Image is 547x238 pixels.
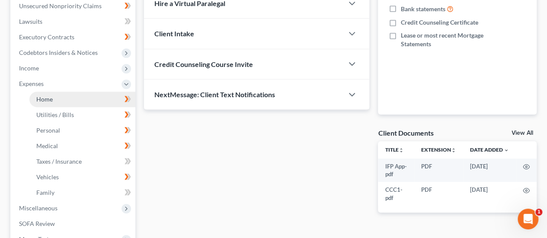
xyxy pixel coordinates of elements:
[19,49,98,56] span: Codebtors Insiders & Notices
[19,220,55,227] span: SOFA Review
[36,127,60,134] span: Personal
[36,95,53,103] span: Home
[414,159,463,182] td: PDF
[29,92,135,107] a: Home
[400,5,445,13] span: Bank statements
[36,189,54,196] span: Family
[385,146,403,153] a: Titleunfold_more
[154,60,253,68] span: Credit Counseling Course Invite
[19,80,44,87] span: Expenses
[463,159,516,182] td: [DATE]
[19,33,74,41] span: Executory Contracts
[19,2,102,10] span: Unsecured Nonpriority Claims
[518,209,538,229] iframe: Intercom live chat
[29,107,135,123] a: Utilities / Bills
[29,123,135,138] a: Personal
[36,158,82,165] span: Taxes / Insurance
[12,216,135,232] a: SOFA Review
[378,159,414,182] td: IFP App-pdf
[12,29,135,45] a: Executory Contracts
[400,18,478,27] span: Credit Counseling Certificate
[154,90,275,98] span: NextMessage: Client Text Notifications
[378,128,433,137] div: Client Documents
[463,182,516,206] td: [DATE]
[29,154,135,169] a: Taxes / Insurance
[504,148,509,153] i: expand_more
[451,148,456,153] i: unfold_more
[29,185,135,200] a: Family
[19,18,42,25] span: Lawsuits
[19,64,39,72] span: Income
[414,182,463,206] td: PDF
[29,169,135,185] a: Vehicles
[378,182,414,206] td: CCC1-pdf
[36,173,59,181] span: Vehicles
[400,31,489,48] span: Lease or most recent Mortgage Statements
[29,138,135,154] a: Medical
[398,148,403,153] i: unfold_more
[421,146,456,153] a: Extensionunfold_more
[19,204,58,212] span: Miscellaneous
[154,29,194,38] span: Client Intake
[535,209,542,216] span: 1
[512,130,533,136] a: View All
[12,14,135,29] a: Lawsuits
[36,111,74,118] span: Utilities / Bills
[470,146,509,153] a: Date Added expand_more
[36,142,58,149] span: Medical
